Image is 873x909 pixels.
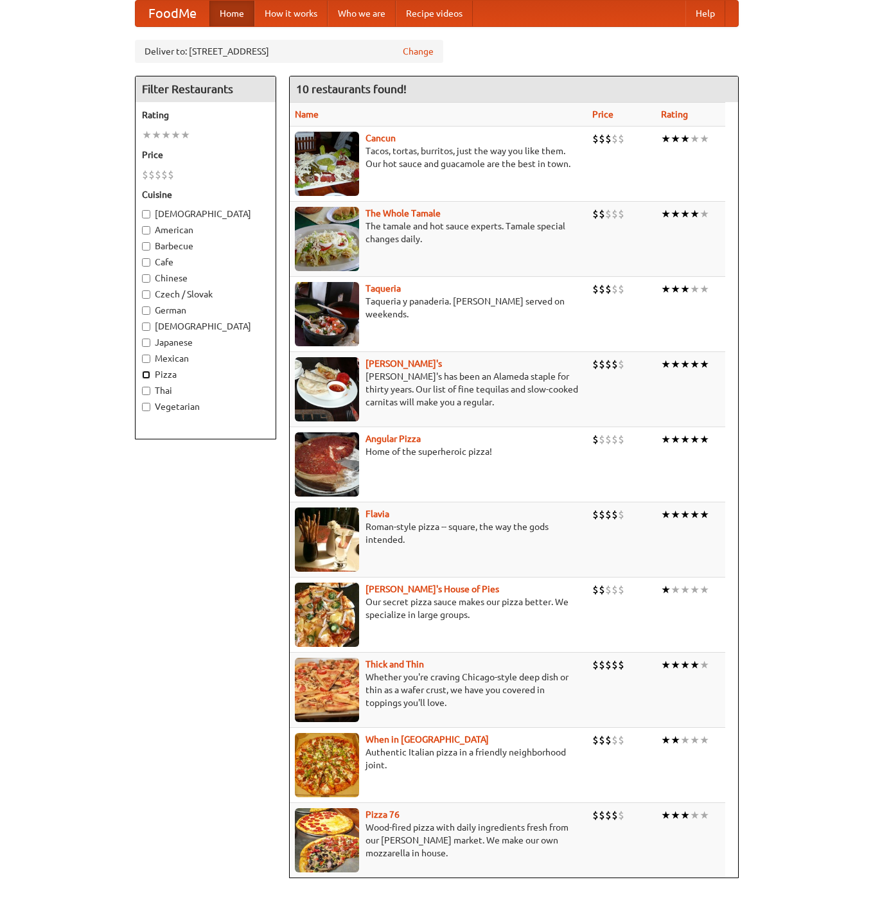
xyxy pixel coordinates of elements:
li: $ [599,132,605,146]
a: Cancun [366,133,396,143]
input: [DEMOGRAPHIC_DATA] [142,322,150,331]
a: Recipe videos [396,1,473,26]
h5: Rating [142,109,269,121]
li: $ [155,168,161,182]
li: $ [612,132,618,146]
li: $ [618,282,624,296]
h5: Price [142,148,269,161]
li: $ [161,168,168,182]
b: When in [GEOGRAPHIC_DATA] [366,734,489,745]
input: Japanese [142,339,150,347]
input: American [142,226,150,234]
li: $ [592,583,599,597]
li: ★ [700,132,709,146]
li: $ [618,432,624,446]
li: ★ [671,658,680,672]
li: $ [599,432,605,446]
label: [DEMOGRAPHIC_DATA] [142,207,269,220]
input: German [142,306,150,315]
img: flavia.jpg [295,507,359,572]
li: $ [592,432,599,446]
li: $ [599,282,605,296]
li: ★ [661,808,671,822]
li: $ [599,207,605,221]
li: ★ [700,658,709,672]
li: $ [618,583,624,597]
li: $ [605,357,612,371]
label: Mexican [142,352,269,365]
li: $ [612,583,618,597]
li: $ [618,658,624,672]
input: Barbecue [142,242,150,251]
a: Who we are [328,1,396,26]
li: $ [599,808,605,822]
li: $ [605,583,612,597]
li: ★ [690,132,700,146]
p: The tamale and hot sauce experts. Tamale special changes daily. [295,220,583,245]
a: Rating [661,109,688,119]
p: Tacos, tortas, burritos, just the way you like them. Our hot sauce and guacamole are the best in ... [295,145,583,170]
li: ★ [671,583,680,597]
li: $ [599,583,605,597]
li: ★ [700,808,709,822]
b: Pizza 76 [366,809,400,820]
input: Czech / Slovak [142,290,150,299]
li: ★ [690,207,700,221]
label: American [142,224,269,236]
li: ★ [671,357,680,371]
li: $ [612,808,618,822]
li: ★ [680,432,690,446]
li: $ [605,282,612,296]
li: ★ [690,733,700,747]
a: Flavia [366,509,389,519]
li: ★ [671,207,680,221]
ng-pluralize: 10 restaurants found! [296,83,407,95]
li: ★ [152,128,161,142]
li: $ [605,432,612,446]
p: Roman-style pizza -- square, the way the gods intended. [295,520,583,546]
li: $ [618,357,624,371]
li: ★ [690,357,700,371]
li: ★ [661,507,671,522]
li: $ [605,507,612,522]
li: $ [592,282,599,296]
label: Czech / Slovak [142,288,269,301]
li: ★ [700,583,709,597]
a: Name [295,109,319,119]
li: $ [599,507,605,522]
input: Chinese [142,274,150,283]
p: Wood-fired pizza with daily ingredients fresh from our [PERSON_NAME] market. We make our own mozz... [295,821,583,860]
b: [PERSON_NAME]'s [366,358,442,369]
li: ★ [661,132,671,146]
li: ★ [690,808,700,822]
li: ★ [700,207,709,221]
img: luigis.jpg [295,583,359,647]
li: $ [618,207,624,221]
a: Home [209,1,254,26]
img: pedros.jpg [295,357,359,421]
li: ★ [690,658,700,672]
li: $ [148,168,155,182]
h4: Filter Restaurants [136,76,276,102]
li: $ [599,357,605,371]
li: ★ [671,507,680,522]
li: $ [605,207,612,221]
li: ★ [680,658,690,672]
li: $ [592,808,599,822]
a: FoodMe [136,1,209,26]
img: pizza76.jpg [295,808,359,872]
img: wholetamale.jpg [295,207,359,271]
li: ★ [661,658,671,672]
li: $ [618,507,624,522]
li: $ [612,357,618,371]
li: ★ [142,128,152,142]
input: Thai [142,387,150,395]
img: angular.jpg [295,432,359,497]
li: ★ [661,357,671,371]
li: ★ [700,282,709,296]
li: ★ [661,207,671,221]
li: ★ [700,357,709,371]
li: $ [605,658,612,672]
